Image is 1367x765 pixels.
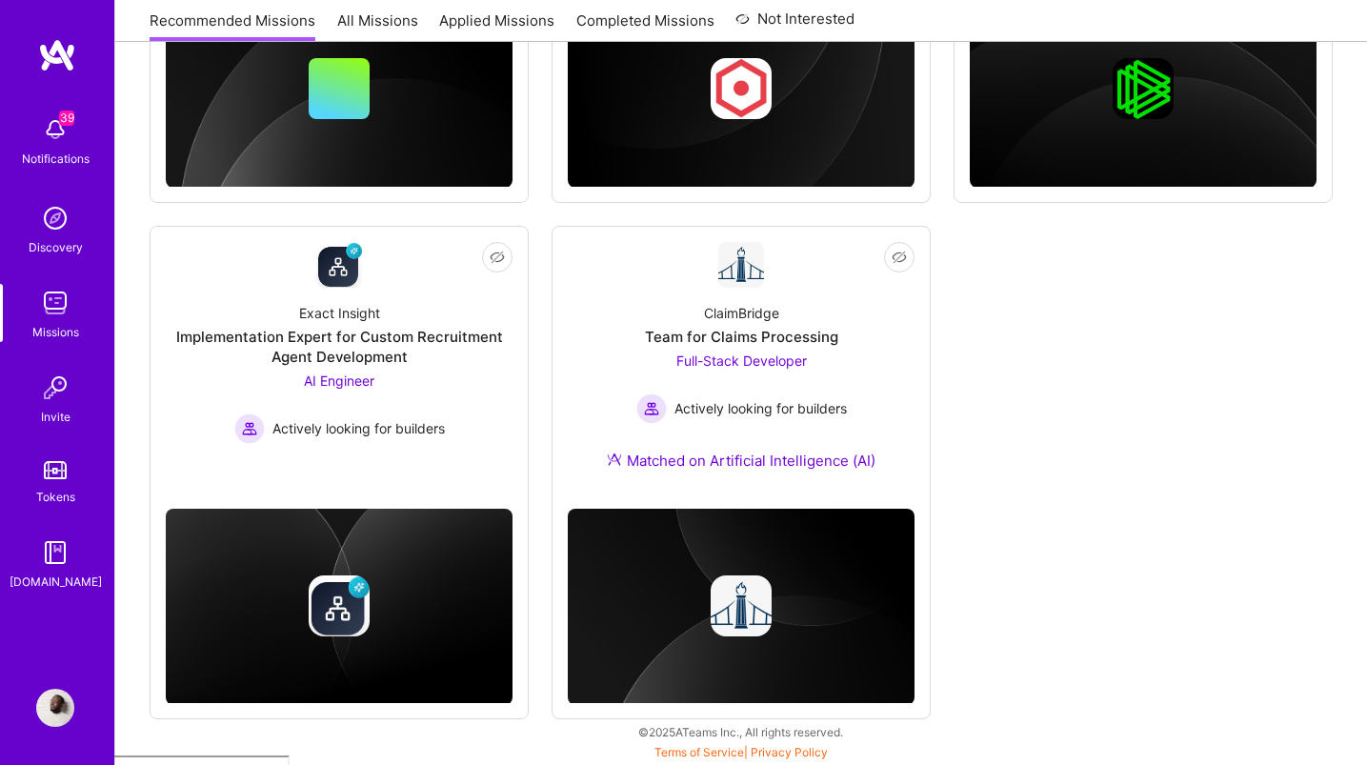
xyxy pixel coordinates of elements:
div: Tokens [36,487,75,507]
img: bell [36,111,74,149]
img: Invite [36,369,74,407]
a: Terms of Service [654,745,744,759]
img: tab_keywords_by_traffic_grey.svg [186,111,201,126]
div: Invite [41,407,70,427]
div: Notifications [22,149,90,169]
img: website_grey.svg [30,50,46,65]
div: Missions [32,322,79,342]
a: Completed Missions [576,10,714,42]
span: Actively looking for builders [272,418,445,438]
img: Actively looking for builders [234,413,265,444]
img: Ateam Purple Icon [607,452,622,467]
img: Actively looking for builders [636,393,667,424]
div: Domain [98,112,140,125]
img: guide book [36,533,74,572]
div: Domain: [DOMAIN_NAME] [50,50,210,65]
span: Actively looking for builders [674,398,847,418]
div: v 4.0.25 [53,30,93,46]
img: cover [568,509,915,705]
img: Company Logo [718,242,764,288]
i: icon EyeClosed [892,250,907,265]
img: logo_orange.svg [30,30,46,46]
a: User Avatar [31,689,79,727]
div: Implementation Expert for Custom Recruitment Agent Development [166,327,513,367]
img: User Avatar [36,689,74,727]
img: Company Logo [316,242,362,288]
img: tab_domain_overview_orange.svg [77,111,92,126]
span: AI Engineer [304,372,374,389]
div: Exact Insight [299,303,380,323]
a: Company LogoClaimBridgeTeam for Claims ProcessingFull-Stack Developer Actively looking for builde... [568,242,915,493]
span: Full-Stack Developer [676,352,807,369]
div: [DOMAIN_NAME] [10,572,102,592]
div: Matched on Artificial Intelligence (AI) [607,451,875,471]
img: teamwork [36,284,74,322]
img: Company logo [711,58,772,119]
div: Team for Claims Processing [645,327,838,347]
a: Applied Missions [439,10,554,42]
span: 39 [59,111,74,126]
a: Not Interested [735,8,854,42]
div: Discovery [29,237,83,257]
div: ClaimBridge [704,303,779,323]
a: All Missions [337,10,418,42]
img: Company logo [1113,58,1174,119]
img: Company logo [711,575,772,636]
span: | [654,745,828,759]
a: Recommended Missions [150,10,315,42]
div: Keywords nach Traffic [207,112,329,125]
a: Company LogoExact InsightImplementation Expert for Custom Recruitment Agent DevelopmentAI Enginee... [166,242,513,465]
img: cover [166,509,513,705]
div: © 2025 ATeams Inc., All rights reserved. [114,708,1367,755]
i: icon EyeClosed [490,250,505,265]
img: tokens [44,461,67,479]
a: Privacy Policy [751,745,828,759]
img: discovery [36,199,74,237]
img: Company logo [309,575,370,636]
img: logo [38,38,76,72]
